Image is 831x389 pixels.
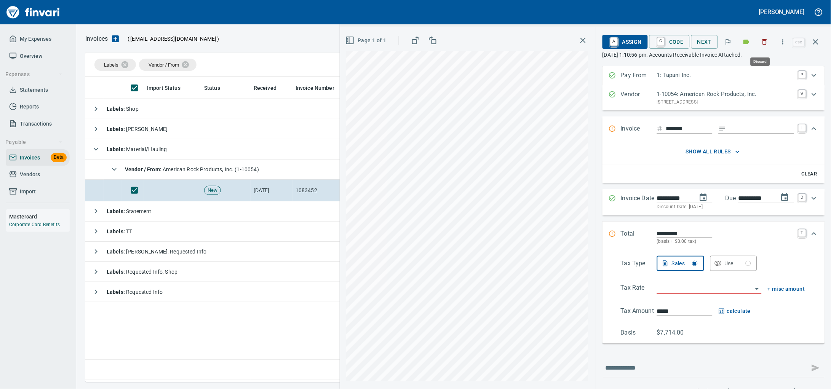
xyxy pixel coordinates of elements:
strong: Labels : [107,146,126,152]
p: Tax Rate [621,283,657,294]
span: Assign [609,35,642,48]
button: Labels [738,33,755,50]
a: Vendors [6,166,70,183]
p: Due [726,194,762,203]
p: Invoice [621,124,657,134]
a: T [799,229,806,237]
p: (basis + $0.00 tax) [657,238,794,246]
img: Finvari [5,3,62,21]
span: This records your message into the invoice and notifies anyone mentioned [807,359,825,377]
a: My Expenses [6,30,70,48]
span: Invoice Number [296,83,334,92]
span: Clear [799,170,820,179]
button: Sales [657,256,704,271]
strong: Labels : [107,289,126,295]
span: TT [107,228,133,234]
strong: Labels : [107,126,126,132]
a: Overview [6,48,70,65]
span: Payable [5,137,63,147]
span: Beta [51,153,67,162]
div: Expand [602,66,825,85]
span: Status [204,83,220,92]
button: Page 1 of 1 [344,33,389,48]
a: esc [793,38,805,46]
button: Use [710,256,757,271]
span: Page 1 of 1 [347,36,386,45]
button: More [775,33,791,50]
strong: Labels : [107,228,126,234]
span: Requested Info [107,289,163,295]
button: calculate [719,306,751,316]
p: Tax Type [621,259,657,271]
span: Labels [104,62,118,68]
p: 1: Tapani Inc. [657,71,794,80]
span: Statements [20,85,48,95]
span: Expenses [5,70,63,79]
span: Import [20,187,36,196]
button: [PERSON_NAME] [757,6,807,18]
div: Expand [602,222,825,253]
button: change due date [776,188,794,207]
div: Use [725,259,751,268]
p: Tax Amount [621,306,657,316]
span: Import Status [147,83,181,92]
p: [DATE] 1:10:56 pm. Accounts Receivable Invoice Attached. [602,51,825,59]
span: [PERSON_NAME] [107,126,168,132]
span: + misc amount [768,284,805,294]
div: Labels [94,59,136,71]
a: Transactions [6,115,70,132]
button: Clear [797,168,822,180]
span: Next [697,37,712,47]
span: Code [655,35,684,48]
p: Vendor [621,90,657,106]
h5: [PERSON_NAME] [759,8,805,16]
span: Invoice Number [296,83,344,92]
strong: Labels : [107,106,126,112]
span: Import Status [147,83,190,92]
strong: Vendor / From : [125,166,163,172]
div: Expand [602,253,825,344]
div: Expand [602,142,825,183]
h6: Mastercard [9,212,70,221]
span: American Rock Products, Inc. (1-10054) [125,166,259,172]
td: [DATE] [251,180,292,201]
span: Transactions [20,119,52,129]
button: Flag [720,33,737,50]
button: Payable [2,135,66,149]
a: A [610,37,618,46]
span: New [205,187,221,194]
p: 1-10054: American Rock Products, Inc. [657,90,794,99]
span: Vendor / From [149,62,179,68]
a: InvoicesBeta [6,149,70,166]
div: Sales [672,259,698,268]
a: P [799,71,806,78]
p: [STREET_ADDRESS] [657,99,794,106]
button: AAssign [602,35,648,49]
span: show all rules [624,147,802,156]
svg: Invoice description [719,125,726,132]
p: Basis [621,328,657,337]
div: Expand [602,85,825,110]
span: Requested Info, Shop [107,269,177,275]
span: Statement [107,208,152,214]
p: Invoices [85,34,108,43]
span: Material/Hauling [107,146,167,152]
p: $7,714.00 [657,328,693,337]
a: Reports [6,98,70,115]
p: ( ) [123,35,219,43]
button: change date [694,188,713,207]
button: show all rules [621,145,805,159]
td: 1083452 [292,180,350,201]
span: Overview [20,51,42,61]
p: Invoice Date [621,194,657,211]
button: Open [752,284,762,294]
span: Shop [107,106,139,112]
a: Corporate Card Benefits [9,222,60,227]
p: Discount Date: [DATE] [657,203,794,211]
button: Next [691,35,718,49]
strong: Labels : [107,249,126,255]
span: Status [204,83,230,92]
span: [EMAIL_ADDRESS][DOMAIN_NAME] [129,35,217,43]
a: C [657,37,665,46]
